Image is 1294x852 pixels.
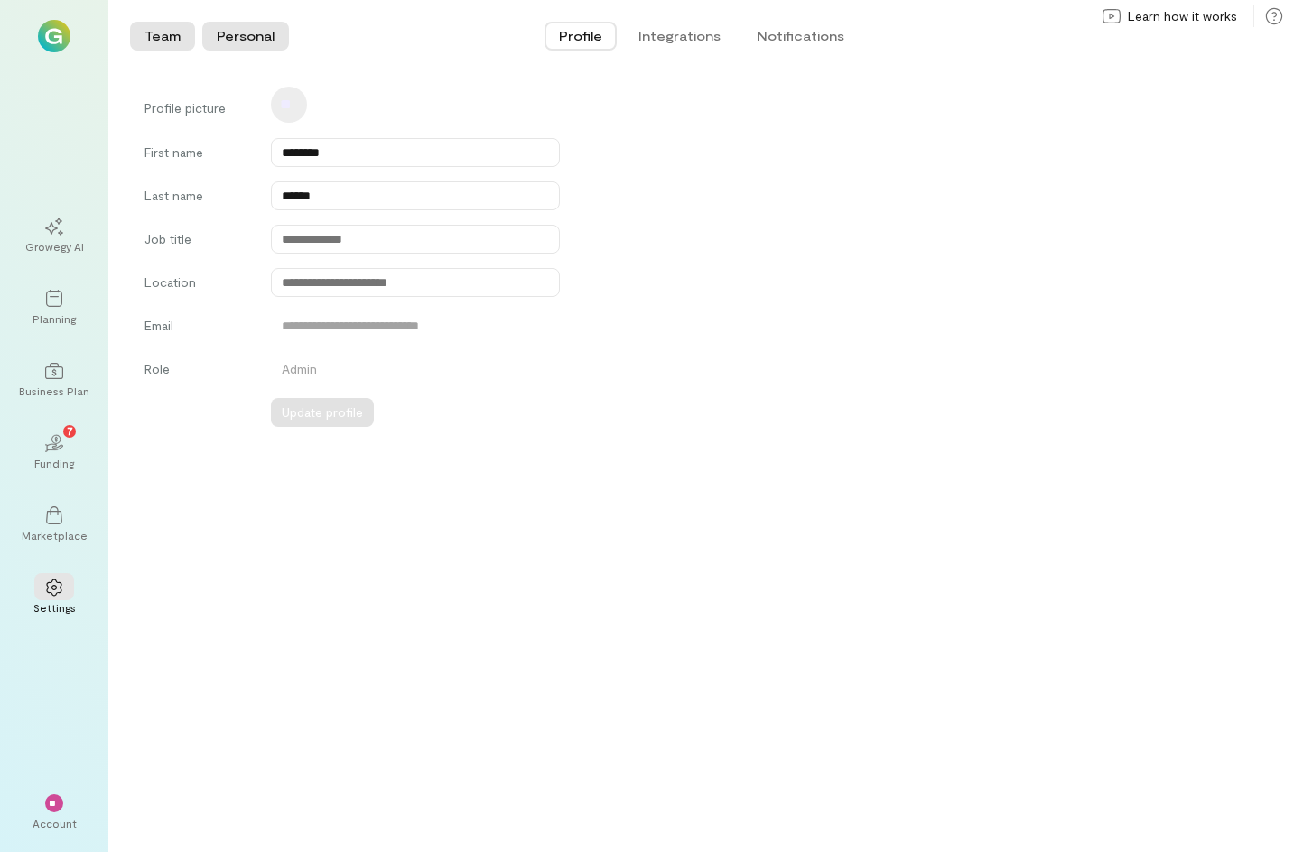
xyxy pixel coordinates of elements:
button: Notifications [742,22,859,51]
label: Profile picture [144,92,253,124]
div: Account [33,816,77,830]
a: Growegy AI [22,203,87,268]
button: Profile [545,22,617,51]
label: First name [144,144,253,167]
a: Marketplace [22,492,87,557]
div: Planning [33,311,76,326]
div: Marketplace [22,528,88,542]
div: Admin [271,360,560,384]
button: Integrations [624,22,735,51]
button: Update profile [271,398,374,427]
a: Settings [22,564,87,629]
a: Funding [22,420,87,485]
span: Learn how it works [1128,7,1237,25]
label: Role [144,360,253,384]
div: Growegy AI [25,239,84,254]
button: Personal [202,22,289,51]
button: Team [130,22,195,51]
label: Last name [144,187,253,210]
div: Settings [33,600,76,615]
a: Business Plan [22,347,87,412]
label: Job title [144,230,253,254]
label: Email [144,317,253,340]
span: 7 [67,422,73,439]
div: Funding [34,456,74,470]
div: Business Plan [19,384,89,398]
a: Planning [22,275,87,340]
label: Location [144,273,253,297]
